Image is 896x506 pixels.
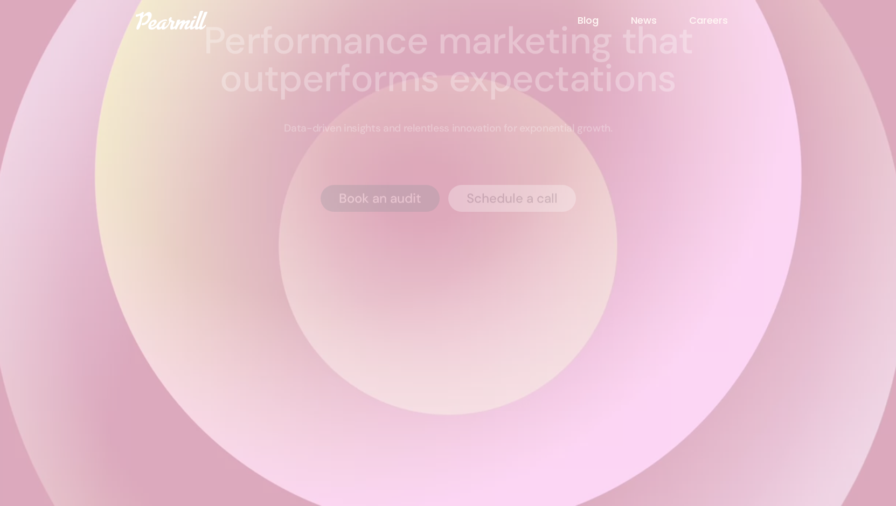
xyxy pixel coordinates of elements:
a: Book an audit [321,185,440,212]
p: Data-driven insights and relentless innovation for exponential growth. [284,121,612,135]
a: News [631,13,689,27]
h1: Performance marketing that outperforms expectations [147,22,750,98]
img: Pearmill logo [136,11,207,30]
a: Blog [578,13,631,27]
a: Careers [689,13,760,27]
a: Schedule a call [448,185,576,212]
